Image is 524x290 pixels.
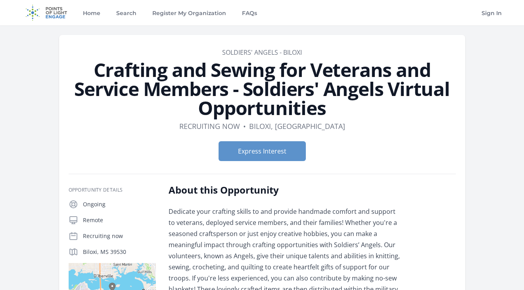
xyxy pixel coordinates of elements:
[83,200,156,208] p: Ongoing
[249,121,345,132] dd: Biloxi, [GEOGRAPHIC_DATA]
[222,48,302,57] a: Soldiers' Angels - Biloxi
[243,121,246,132] div: •
[219,141,306,161] button: Express Interest
[83,248,156,256] p: Biloxi, MS 39530
[69,187,156,193] h3: Opportunity Details
[179,121,240,132] dd: Recruiting now
[83,216,156,224] p: Remote
[69,60,456,117] h1: Crafting and Sewing for Veterans and Service Members - Soldiers' Angels Virtual Opportunities
[169,184,401,196] h2: About this Opportunity
[83,232,156,240] p: Recruiting now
